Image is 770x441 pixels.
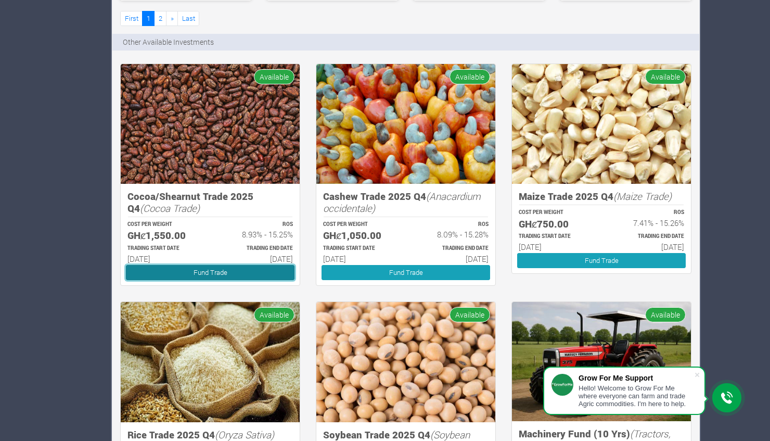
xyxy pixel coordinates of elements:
[127,230,201,242] h5: GHȼ1,550.00
[645,307,686,322] span: Available
[519,218,592,230] h5: GHȼ750.00
[254,307,294,322] span: Available
[323,190,481,215] i: (Anacardium occidentale)
[127,191,293,214] h5: Cocoa/Shearnut Trade 2025 Q4
[613,190,672,203] i: (Maize Trade)
[215,428,274,441] i: (Oryza Sativa)
[512,64,691,184] img: growforme image
[126,265,294,280] a: Fund Trade
[519,242,592,251] h6: [DATE]
[127,429,293,441] h5: Rice Trade 2025 Q4
[220,254,293,263] h6: [DATE]
[450,307,490,322] span: Available
[120,11,199,26] nav: Page Navigation
[323,254,396,263] h6: [DATE]
[120,11,143,26] a: First
[517,253,686,268] a: Fund Trade
[415,230,489,239] h6: 8.09% - 15.28%
[519,191,684,203] h5: Maize Trade 2025 Q4
[579,374,694,382] div: Grow For Me Support
[450,69,490,84] span: Available
[127,221,201,229] p: COST PER WEIGHT
[127,245,201,253] p: Estimated Trading Start Date
[220,230,293,239] h6: 8.93% - 15.25%
[415,245,489,253] p: Estimated Trading End Date
[415,221,489,229] p: ROS
[415,254,489,263] h6: [DATE]
[140,201,200,215] i: (Cocoa Trade)
[323,191,489,214] h5: Cashew Trade 2025 Q4
[579,384,694,408] div: Hello! Welcome to Grow For Me where everyone can farm and trade Agric commodities. I'm here to help.
[611,209,684,217] p: ROS
[611,218,684,228] h6: 7.41% - 15.26%
[142,11,155,26] a: 1
[316,302,495,422] img: growforme image
[519,233,592,241] p: Estimated Trading Start Date
[254,69,294,84] span: Available
[611,242,684,251] h6: [DATE]
[611,233,684,241] p: Estimated Trading End Date
[127,254,201,263] h6: [DATE]
[322,265,490,280] a: Fund Trade
[323,245,396,253] p: Estimated Trading Start Date
[121,64,300,184] img: growforme image
[177,11,199,26] a: Last
[123,36,214,47] p: Other Available Investments
[323,221,396,229] p: COST PER WEIGHT
[171,14,174,23] span: »
[121,302,300,422] img: growforme image
[323,230,396,242] h5: GHȼ1,050.00
[154,11,166,26] a: 2
[512,302,691,421] img: growforme image
[220,221,293,229] p: ROS
[316,64,495,184] img: growforme image
[220,245,293,253] p: Estimated Trading End Date
[519,209,592,217] p: COST PER WEIGHT
[645,69,686,84] span: Available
